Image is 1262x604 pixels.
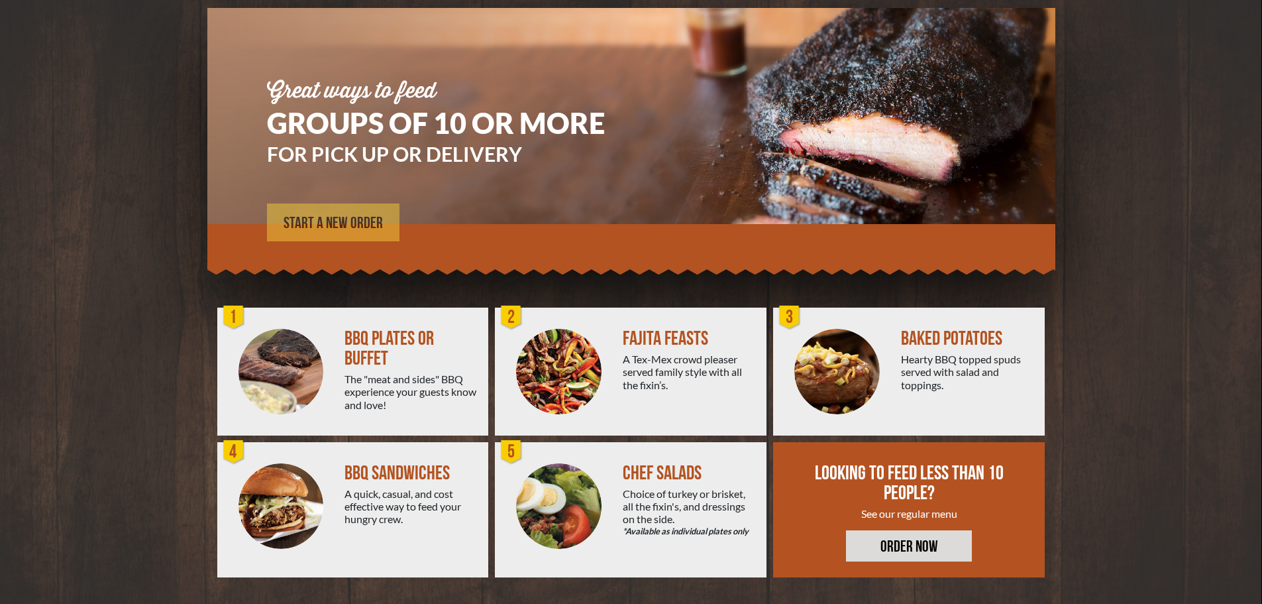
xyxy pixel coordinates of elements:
[238,329,324,414] img: PEJ-BBQ-Buffet.png
[498,439,525,465] div: 5
[267,204,399,241] a: START A NEW ORDER
[623,487,756,538] div: Choice of turkey or brisket, all the fixin's, and dressings on the side.
[267,81,645,102] div: Great ways to feed
[516,329,602,414] img: PEJ-Fajitas.png
[267,144,645,164] h3: FOR PICK UP OR DELIVERY
[813,507,1006,520] div: See our regular menu
[344,373,478,411] div: The "meat and sides" BBQ experience your guests know and love!
[498,304,525,331] div: 2
[623,463,756,483] div: CHEF SALADS
[221,439,247,465] div: 4
[776,304,803,331] div: 3
[344,329,478,369] div: BBQ PLATES OR BUFFET
[238,463,324,549] img: PEJ-BBQ-Sandwich.png
[221,304,247,331] div: 1
[267,109,645,137] h1: GROUPS OF 10 OR MORE
[516,463,602,549] img: Salad-Circle.png
[284,215,383,231] span: START A NEW ORDER
[901,329,1034,349] div: BAKED POTATOES
[623,525,756,538] em: *Available as individual plates only
[344,463,478,483] div: BBQ SANDWICHES
[901,353,1034,391] div: Hearty BBQ topped spuds served with salad and toppings.
[846,530,972,562] a: ORDER NOW
[623,353,756,391] div: A Tex-Mex crowd pleaser served family style with all the fixin’s.
[794,329,880,414] img: PEJ-Baked-Potato.png
[813,463,1006,503] div: LOOKING TO FEED LESS THAN 10 PEOPLE?
[623,329,756,349] div: FAJITA FEASTS
[344,487,478,526] div: A quick, casual, and cost effective way to feed your hungry crew.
